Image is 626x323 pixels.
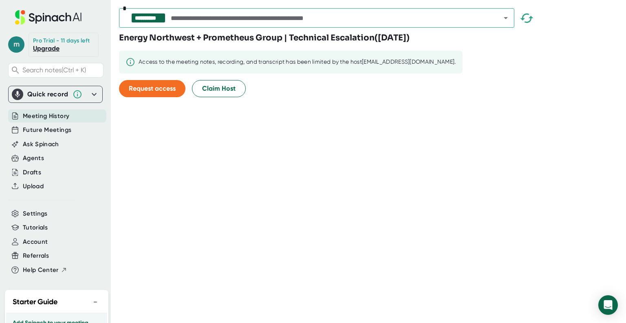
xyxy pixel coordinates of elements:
[23,251,49,261] button: Referrals
[23,265,59,275] span: Help Center
[119,80,185,97] button: Request access
[192,80,246,97] button: Claim Host
[500,12,511,24] button: Open
[22,66,86,74] span: Search notes (Ctrl + K)
[23,140,59,149] button: Ask Spinach
[139,58,456,66] div: Access to the meeting notes, recording, and transcript has been limited by the host [EMAIL_ADDRES...
[23,182,44,191] button: Upload
[12,86,99,102] div: Quick record
[23,209,48,218] button: Settings
[23,223,48,232] button: Tutorials
[8,36,24,53] span: m
[598,295,618,315] div: Open Intercom Messenger
[23,154,44,163] button: Agents
[27,90,68,98] div: Quick record
[23,111,69,121] button: Meeting History
[33,37,90,45] div: Pro Trial - 11 days left
[202,84,236,94] span: Claim Host
[23,237,48,247] button: Account
[33,45,60,52] a: Upgrade
[23,125,71,135] button: Future Meetings
[23,168,41,177] button: Drafts
[23,265,67,275] button: Help Center
[119,32,410,44] h3: Energy Northwest + Prometheus Group | Technical Escalation ( [DATE] )
[13,296,57,307] h2: Starter Guide
[90,296,101,308] button: −
[129,85,176,92] span: Request access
